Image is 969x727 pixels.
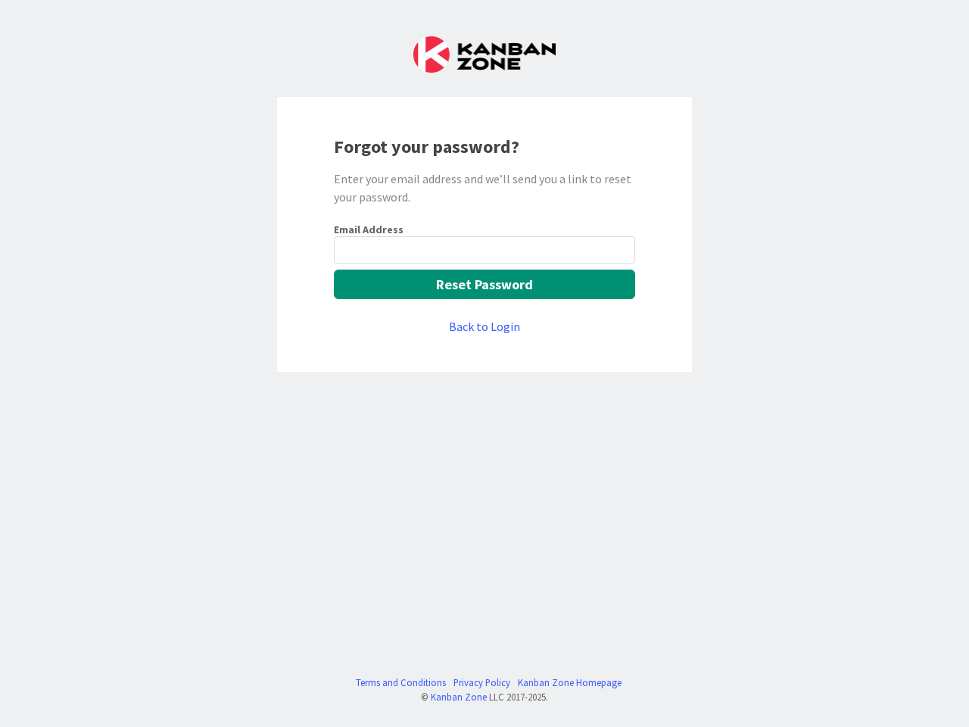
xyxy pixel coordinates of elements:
[413,36,556,73] img: Kanban Zone
[431,691,487,703] a: Kanban Zone
[518,676,622,690] a: Kanban Zone Homepage
[348,690,622,704] div: © LLC 2017- 2025 .
[334,135,519,158] b: Forgot your password?
[334,170,635,206] div: Enter your email address and we’ll send you a link to reset your password.
[334,223,403,236] label: Email Address
[334,270,635,299] button: Reset Password
[356,676,446,690] a: Terms and Conditions
[453,676,510,690] a: Privacy Policy
[449,317,520,335] a: Back to Login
